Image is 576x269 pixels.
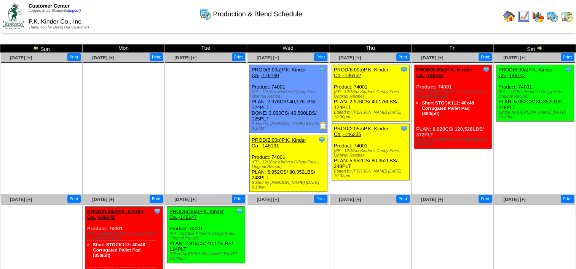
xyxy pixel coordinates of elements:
a: PROD(6:00a)P.K, Kinder Co.,-146145 [87,209,144,220]
a: [DATE] [+] [421,55,443,60]
button: Print [232,53,245,61]
button: Print [561,53,574,61]
button: Print [67,53,81,61]
a: Short STOCK112: 40x48 Corrugated Pallet Pad (350/plt) [422,100,474,116]
img: arrowleft.gif [33,45,39,51]
button: Print [67,195,81,203]
div: (FP - 12/18oz Kinder's Crispy Fries - Original Recipe) [87,231,163,241]
div: Edited by [PERSON_NAME] [DATE] 10:32pm [334,169,409,178]
td: Fri [412,44,494,53]
a: [DATE] [+] [503,55,525,60]
td: Thu [329,44,412,53]
div: Product: 74001 PLAN: 8,928CS / 120,528LBS / 372PLT [414,65,492,149]
img: line_graph.gif [517,10,530,22]
img: arrowright.gif [536,45,542,51]
img: Tooltip [482,66,490,73]
span: Customer Center [29,3,70,9]
a: [DATE] [+] [174,197,196,202]
a: [DATE] [+] [339,197,361,202]
div: Product: 74001 PLAN: 2,976CS / 40,176LBS / 124PLT [168,207,245,263]
img: Tooltip [318,136,325,144]
img: Production Report [319,122,327,129]
button: Print [314,195,327,203]
a: PROD(6:00a)P.K, Kinder Co.,-146142 [498,67,553,78]
div: Edited by [PERSON_NAME] [DATE] 10:43pm [169,252,245,261]
img: calendarprod.gif [199,8,212,20]
img: home.gif [503,10,515,22]
div: Product: 74001 PLAN: 5,952CS / 80,352LBS / 248PLT [496,65,574,122]
img: Tooltip [400,125,408,132]
img: calendarinout.gif [561,10,573,22]
a: PROD(6:00a)P.K, Kinder Co.,-146132 [334,67,388,78]
button: Print [479,195,492,203]
a: PROD(6:00a)P.K, Kinder Co.,-146130 [252,67,306,78]
img: Tooltip [153,207,161,215]
span: Thank You for Being Our Customer! [29,25,89,30]
img: Tooltip [236,207,243,215]
a: [DATE] [+] [503,197,525,202]
div: Product: 74001 PLAN: 2,976CS / 40,176LBS / 124PLT [332,65,410,122]
a: [DATE] [+] [421,197,443,202]
a: [DATE] [+] [174,55,196,60]
a: [DATE] [+] [92,197,114,202]
div: (FP - 12/18oz Kinder's Crispy Fries - Original Recipe) [498,90,574,99]
td: Wed [247,44,329,53]
span: [DATE] [+] [257,197,279,202]
div: Edited by [PERSON_NAME] [DATE] 8:18pm [252,180,327,190]
div: Product: 74001 PLAN: 5,952CS / 80,352LBS / 248PLT [250,135,327,192]
span: Production & Blend Schedule [213,10,302,18]
a: [DATE] [+] [339,55,361,60]
a: PROD(6:00a)P.K, Kinder Co.,-146137 [416,67,472,78]
img: calendarprod.gif [546,10,558,22]
td: Sun [0,44,83,53]
td: Sat [494,44,576,53]
a: PROD(6:00a)P.K, Kinder Co.,-146147 [169,209,224,220]
a: PROD(2:00p)P.K, Kinder Co.,-146131 [252,137,306,149]
img: Tooltip [400,66,408,73]
img: Tooltip [318,66,325,73]
img: graph.gif [532,10,544,22]
div: Product: 74001 PLAN: 5,952CS / 80,352LBS / 248PLT [332,124,410,180]
td: Tue [165,44,247,53]
span: Logged in as Skadiyala [29,9,81,13]
button: Print [150,53,163,61]
a: PROD(2:05p)P.K, Kinder Co.,-146235 [334,126,388,137]
div: (FP - 12/18oz Kinder's Crispy Fries - Original Recipe) [334,90,409,99]
div: Edited by [PERSON_NAME] [DATE] 10:37pm [416,138,491,147]
div: (FP - 12/18oz Kinder's Crispy Fries - Original Recipe) [252,160,327,169]
div: (FP - 12/18oz Kinder's Crispy Fries - Original Recipe) [169,231,245,241]
span: [DATE] [+] [10,197,32,202]
a: (logout) [68,9,81,13]
button: Print [396,53,410,61]
button: Print [396,195,410,203]
div: (FP - 12/18oz Kinder's Crispy Fries - Original Recipe) [416,90,491,99]
a: [DATE] [+] [257,55,279,60]
span: P.K, Kinder Co., Inc. [29,19,83,25]
a: [DATE] [+] [10,55,32,60]
div: Edited by [PERSON_NAME] [DATE] 8:12pm [252,122,327,131]
div: Edited by [PERSON_NAME] [DATE] 10:40pm [498,110,574,119]
button: Print [150,195,163,203]
div: (FP - 12/18oz Kinder's Crispy Fries - Original Recipe) [252,90,327,99]
td: Mon [83,44,165,53]
button: Print [232,195,245,203]
img: ZoRoCo_Logo(Green%26Foil)%20jpg.webp [3,3,24,29]
a: [DATE] [+] [92,55,114,60]
div: Edited by [PERSON_NAME] [DATE] 10:30pm [334,110,409,119]
a: Short STOCK112: 40x48 Corrugated Pallet Pad (350/plt) [93,242,145,258]
button: Print [479,53,492,61]
div: Product: 74001 PLAN: 2,976CS / 40,176LBS / 124PLT DONE: 3,000CS / 40,500LBS / 125PLT [250,65,327,133]
button: Print [561,195,574,203]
